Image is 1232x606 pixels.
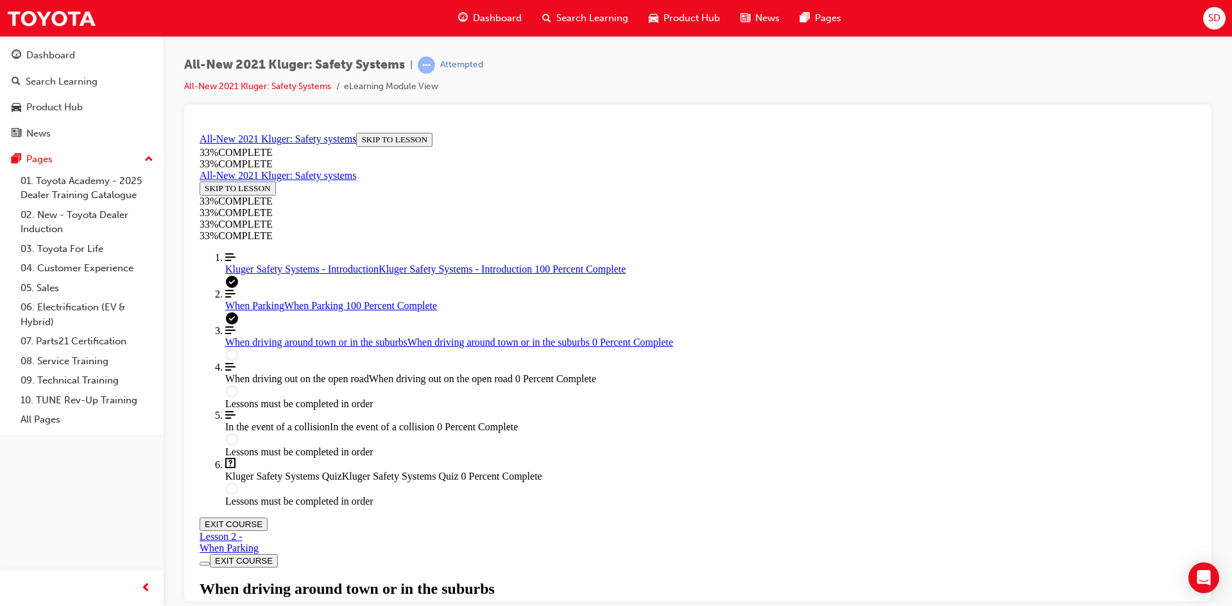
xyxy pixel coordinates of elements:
[15,298,158,332] a: 06. Electrification (EV & Hybrid)
[5,54,81,68] button: SKIP TO LESSON
[15,205,158,239] a: 02. New - Toyota Dealer Induction
[15,391,158,410] a: 10. TUNE Rev-Up Training
[473,11,522,26] span: Dashboard
[5,453,1002,494] section: Lesson Header
[15,351,158,371] a: 08. Service Training
[5,91,1002,103] div: 33 % COMPLETE
[5,403,1002,426] a: Lesson 2 - When Parking
[5,41,158,147] button: DashboardSearch LearningProduct HubNews
[5,70,158,94] a: Search Learning
[815,11,841,26] span: Pages
[1203,7,1226,29] button: SD
[5,96,158,119] a: Product Hub
[5,453,1002,470] h1: When driving around town or in the suburbs
[5,42,162,53] a: All-New 2021 Kluger: Safety systems
[663,11,720,26] span: Product Hub
[26,126,51,141] div: News
[5,403,1002,426] div: Lesson 2 -
[649,10,658,26] span: car-icon
[410,58,413,72] span: |
[26,100,83,115] div: Product Hub
[15,371,158,391] a: 09. Technical Training
[12,128,21,140] span: news-icon
[12,154,21,165] span: pages-icon
[5,31,1002,42] div: 33 % COMPLETE
[5,434,15,438] button: Toggle Course Overview
[440,59,483,71] div: Attempted
[556,11,628,26] span: Search Learning
[184,81,331,92] a: All-New 2021 Kluger: Safety Systems
[5,147,158,171] button: Pages
[5,5,1002,380] section: Course Overview
[15,239,158,259] a: 03. Toyota For Life
[15,258,158,278] a: 04. Customer Experience
[12,102,21,114] span: car-icon
[5,6,162,17] a: All-New 2021 Kluger: Safety systems
[15,278,158,298] a: 05. Sales
[184,58,405,72] span: All-New 2021 Kluger: Safety Systems
[5,124,1002,380] nav: Course Outline
[448,5,532,31] a: guage-iconDashboard
[458,10,468,26] span: guage-icon
[26,48,75,63] div: Dashboard
[5,415,1002,426] div: When Parking
[141,580,151,596] span: prev-icon
[5,5,1002,42] section: Course Information
[418,56,435,74] span: learningRecordVerb_ATTEMPT-icon
[755,11,780,26] span: News
[1208,11,1220,26] span: SD
[5,122,158,146] a: News
[5,390,73,403] button: EXIT COURSE
[740,10,750,26] span: news-icon
[15,410,158,430] a: All Pages
[542,10,551,26] span: search-icon
[15,171,158,205] a: 01. Toyota Academy - 2025 Dealer Training Catalogue
[638,5,730,31] a: car-iconProduct Hub
[162,5,238,19] button: SKIP TO LESSON
[5,19,1002,31] div: 33 % COMPLETE
[6,4,96,33] img: Trak
[790,5,851,31] a: pages-iconPages
[26,152,53,167] div: Pages
[1188,562,1219,593] div: Open Intercom Messenger
[5,80,185,91] div: 33 % COMPLETE
[26,74,98,89] div: Search Learning
[532,5,638,31] a: search-iconSearch Learning
[344,80,438,94] li: eLearning Module View
[144,151,153,168] span: up-icon
[12,76,21,88] span: search-icon
[5,68,185,80] div: 33 % COMPLETE
[15,332,158,351] a: 07. Parts21 Certification
[800,10,810,26] span: pages-icon
[5,44,158,67] a: Dashboard
[730,5,790,31] a: news-iconNews
[12,50,21,62] span: guage-icon
[5,42,185,91] section: Course Information
[5,103,1002,114] div: 33 % COMPLETE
